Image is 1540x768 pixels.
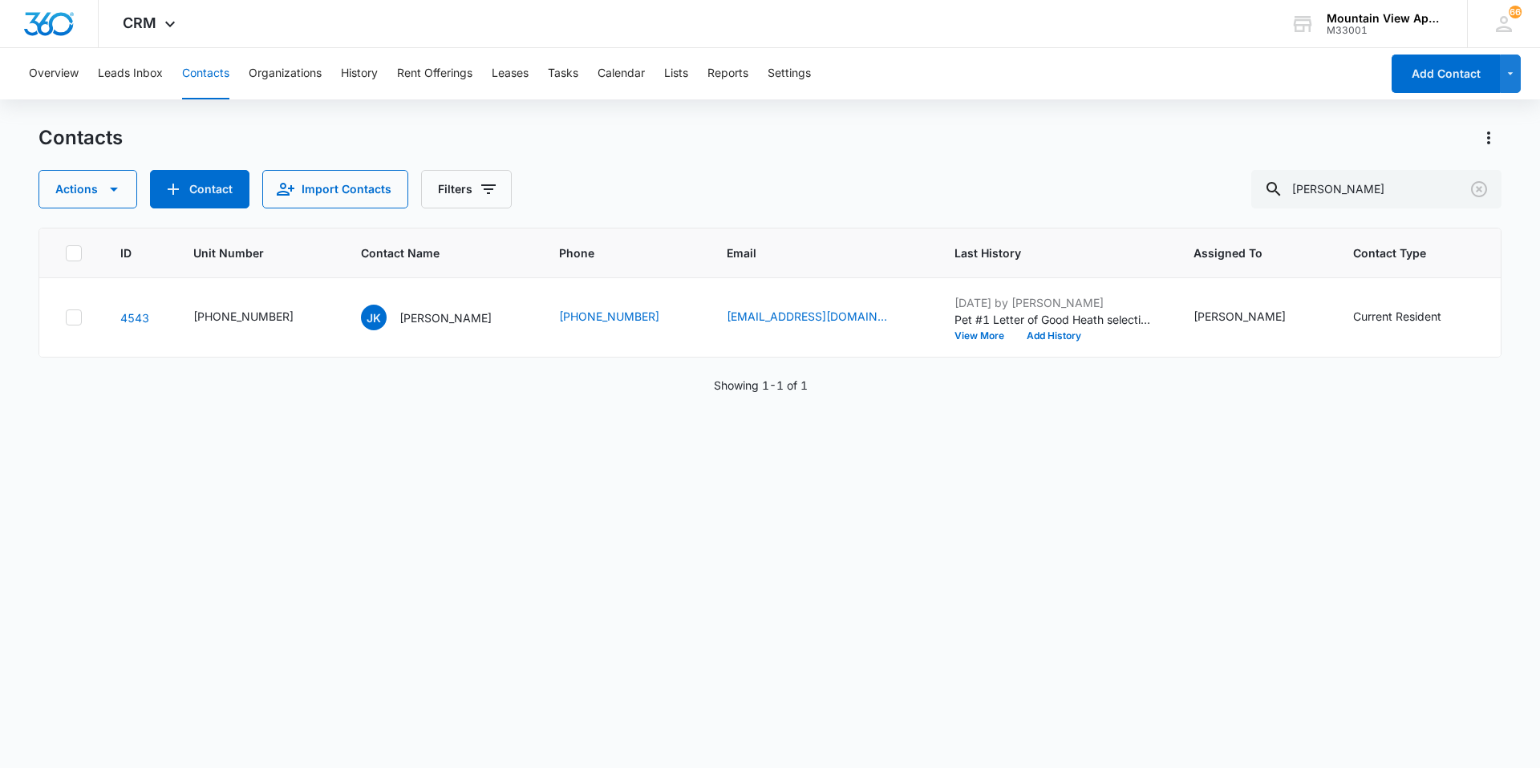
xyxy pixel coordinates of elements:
[1327,12,1444,25] div: account name
[1392,55,1500,93] button: Add Contact
[1353,245,1447,261] span: Contact Type
[1015,331,1092,341] button: Add History
[707,48,748,99] button: Reports
[1509,6,1522,18] div: notifications count
[123,14,156,31] span: CRM
[492,48,529,99] button: Leases
[361,245,497,261] span: Contact Name
[98,48,163,99] button: Leads Inbox
[1193,308,1315,327] div: Assigned To - Kaitlyn Mendoza - Select to Edit Field
[954,331,1015,341] button: View More
[29,48,79,99] button: Overview
[954,311,1155,328] p: Pet #1 Letter of Good Heath selections changed; Yes was added.
[150,170,249,208] button: Add Contact
[341,48,378,99] button: History
[38,126,123,150] h1: Contacts
[727,308,887,325] a: [EMAIL_ADDRESS][DOMAIN_NAME]
[1476,125,1501,151] button: Actions
[1327,25,1444,36] div: account id
[262,170,408,208] button: Import Contacts
[768,48,811,99] button: Settings
[1353,308,1470,327] div: Contact Type - Current Resident - Select to Edit Field
[399,309,492,326] p: [PERSON_NAME]
[727,308,916,327] div: Email - jmarleign29@msn.com - Select to Edit Field
[120,245,132,261] span: ID
[120,311,149,325] a: Navigate to contact details page for Jadin Knowles
[727,245,893,261] span: Email
[559,245,665,261] span: Phone
[1466,176,1492,202] button: Clear
[598,48,645,99] button: Calendar
[1193,308,1286,325] div: [PERSON_NAME]
[182,48,229,99] button: Contacts
[664,48,688,99] button: Lists
[397,48,472,99] button: Rent Offerings
[361,305,387,330] span: JK
[193,245,322,261] span: Unit Number
[1509,6,1522,18] span: 66
[1251,170,1501,208] input: Search Contacts
[559,308,688,327] div: Phone - (224) 572-1599 - Select to Edit Field
[548,48,578,99] button: Tasks
[361,305,521,330] div: Contact Name - Jadin Knowles - Select to Edit Field
[954,245,1132,261] span: Last History
[714,377,808,394] p: Showing 1-1 of 1
[249,48,322,99] button: Organizations
[1353,308,1441,325] div: Current Resident
[421,170,512,208] button: Filters
[193,308,322,327] div: Unit Number - 545-1839-206 - Select to Edit Field
[38,170,137,208] button: Actions
[193,308,294,325] div: [PHONE_NUMBER]
[954,294,1155,311] p: [DATE] by [PERSON_NAME]
[1193,245,1291,261] span: Assigned To
[559,308,659,325] a: [PHONE_NUMBER]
